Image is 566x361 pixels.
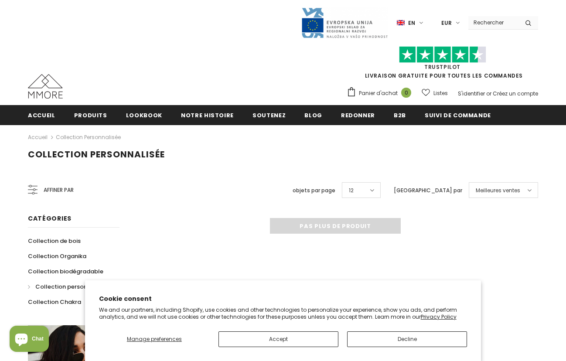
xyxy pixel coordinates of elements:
a: Javni Razpis [301,19,388,26]
span: Meilleures ventes [476,186,520,195]
span: 12 [349,186,354,195]
a: Panier d'achat 0 [347,87,416,100]
span: B2B [394,111,406,119]
a: Privacy Policy [421,313,457,320]
button: Decline [347,331,467,347]
span: soutenez [252,111,286,119]
span: EUR [441,19,452,27]
span: Notre histoire [181,111,234,119]
img: Cas MMORE [28,74,63,99]
a: Collection personnalisée [28,279,108,294]
inbox-online-store-chat: Shopify online store chat [7,326,51,354]
a: Accueil [28,132,48,143]
span: Collection personnalisée [28,148,165,160]
span: Collection biodégradable [28,267,103,276]
input: Search Site [468,16,518,29]
span: Lookbook [126,111,162,119]
a: Collection biodégradable [28,264,103,279]
a: Notre histoire [181,105,234,125]
img: Faites confiance aux étoiles pilotes [399,46,486,63]
span: Panier d'achat [359,89,398,98]
button: Accept [218,331,338,347]
span: Suivi de commande [425,111,491,119]
a: soutenez [252,105,286,125]
a: Collection de bois [28,233,81,249]
img: i-lang-1.png [397,19,405,27]
h2: Cookie consent [99,294,467,303]
a: TrustPilot [424,63,460,71]
label: [GEOGRAPHIC_DATA] par [394,186,462,195]
span: Collection Organika [28,252,86,260]
span: Accueil [28,111,55,119]
img: Javni Razpis [301,7,388,39]
a: Listes [422,85,448,101]
span: Affiner par [44,185,74,195]
a: Lookbook [126,105,162,125]
span: Produits [74,111,107,119]
a: Suivi de commande [425,105,491,125]
a: Créez un compte [493,90,538,97]
a: Accueil [28,105,55,125]
span: Blog [304,111,322,119]
a: Collection Organika [28,249,86,264]
a: Blog [304,105,322,125]
span: or [486,90,491,97]
a: Redonner [341,105,375,125]
span: en [408,19,415,27]
span: Collection personnalisée [35,283,108,291]
span: Collection de bois [28,237,81,245]
p: We and our partners, including Shopify, use cookies and other technologies to personalize your ex... [99,307,467,320]
span: Catégories [28,214,72,223]
span: Manage preferences [127,335,182,343]
a: B2B [394,105,406,125]
span: LIVRAISON GRATUITE POUR TOUTES LES COMMANDES [347,50,538,79]
label: objets par page [293,186,335,195]
a: Collection personnalisée [56,133,121,141]
span: 0 [401,88,411,98]
a: S'identifier [458,90,485,97]
span: Redonner [341,111,375,119]
button: Manage preferences [99,331,210,347]
a: Collection Chakra [28,294,81,310]
span: Collection Chakra [28,298,81,306]
a: Produits [74,105,107,125]
span: Listes [433,89,448,98]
